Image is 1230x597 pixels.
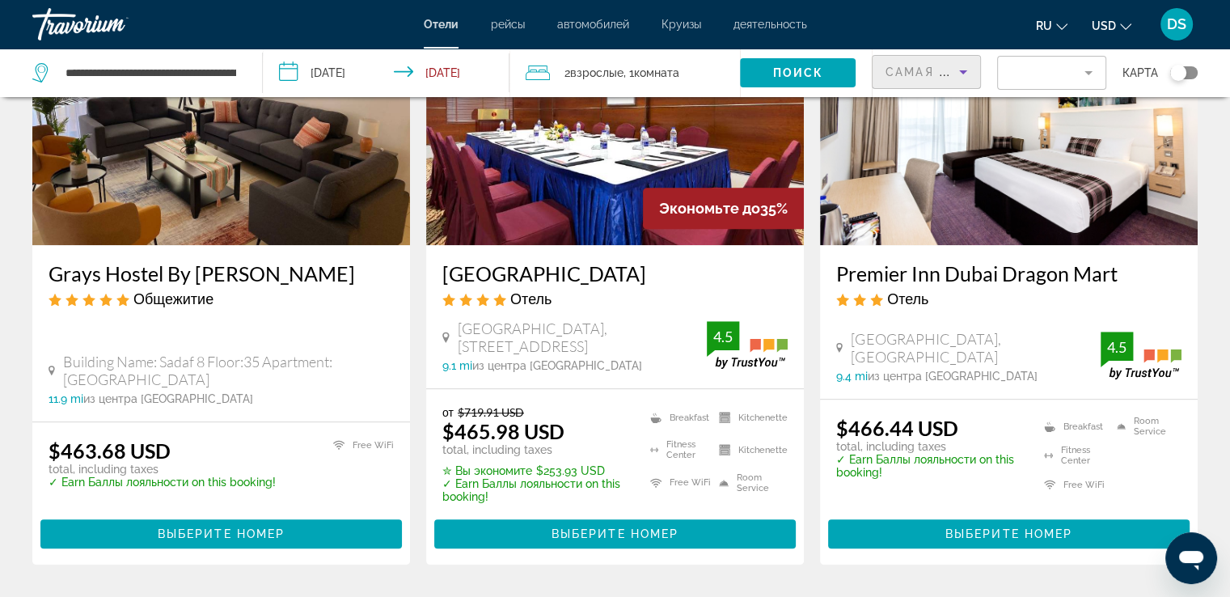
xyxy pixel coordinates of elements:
li: Breakfast [1036,416,1109,437]
button: Check-in date: Jan 4, 2026 Check-out date: Jan 11, 2026 [263,49,509,97]
a: Premier Inn Dubai Dragon Mart [836,261,1181,286]
span: USD [1092,19,1116,32]
span: Выберите номер [552,527,678,540]
button: Выберите номер [828,519,1190,548]
iframe: Кнопка запуска окна обмена сообщениями [1165,532,1217,584]
mat-select: Sort by [886,62,967,82]
div: 4.5 [707,327,739,346]
span: Комната [634,66,679,79]
div: 35% [643,188,804,229]
a: Выберите номер [434,523,796,540]
span: ru [1036,19,1052,32]
span: Выберите номер [158,527,285,540]
a: [GEOGRAPHIC_DATA] [442,261,788,286]
del: $719.91 USD [458,405,524,419]
span: Выберите номер [945,527,1072,540]
li: Kitchenette [711,405,788,430]
a: Отели [424,18,459,31]
li: Room Service [711,471,788,495]
ins: $465.98 USD [442,419,564,443]
a: Travorium [32,3,194,45]
a: Круизы [661,18,701,31]
div: 3 star Hotel [836,290,1181,307]
img: trustyou-badge.svg [1101,332,1181,379]
div: 4.5 [1101,337,1133,357]
button: Filter [997,55,1106,91]
span: 9.4 mi [836,370,868,383]
ins: $466.44 USD [836,416,958,440]
span: 2 [564,61,623,84]
span: Экономьте до [659,200,760,217]
span: карта [1122,61,1158,84]
p: ✓ Earn Баллы лояльности on this booking! [836,453,1024,479]
span: Взрослые [570,66,623,79]
p: ✓ Earn Баллы лояльности on this booking! [49,476,276,489]
button: Поиск [740,58,856,87]
span: Building Name: Sadaf 8 Floor:35 Apartment:[GEOGRAPHIC_DATA] [63,353,394,388]
p: total, including taxes [49,463,276,476]
span: Самая низкая цена [886,66,1036,78]
a: деятельность [733,18,807,31]
li: Fitness Center [642,438,711,462]
span: Общежитие [133,290,213,307]
li: Room Service [1109,416,1181,437]
span: Отель [510,290,552,307]
p: total, including taxes [442,443,630,456]
p: $253.93 USD [442,464,630,477]
span: 11.9 mi [49,392,83,405]
span: ✮ Вы экономите [442,464,532,477]
button: Toggle map [1158,66,1198,80]
span: , 1 [623,61,679,84]
button: Travelers: 2 adults, 0 children [509,49,740,97]
li: Free WiFi [325,438,394,452]
button: User Menu [1156,7,1198,41]
span: Отель [887,290,928,307]
span: DS [1167,16,1186,32]
li: Fitness Center [1036,445,1109,466]
button: Выберите номер [40,519,402,548]
a: рейсы [491,18,525,31]
div: 4 star Hotel [442,290,788,307]
a: Grays Hostel By [PERSON_NAME] [49,261,394,286]
p: total, including taxes [836,440,1024,453]
button: Change language [1036,14,1067,37]
li: Kitchenette [711,438,788,462]
span: из центра [GEOGRAPHIC_DATA] [472,359,642,372]
p: ✓ Earn Баллы лояльности on this booking! [442,477,630,503]
li: Breakfast [642,405,711,430]
span: из центра [GEOGRAPHIC_DATA] [83,392,253,405]
span: [GEOGRAPHIC_DATA], [STREET_ADDRESS] [458,320,707,355]
li: Free WiFi [1036,474,1109,495]
span: [GEOGRAPHIC_DATA], [GEOGRAPHIC_DATA] [851,330,1101,366]
img: trustyou-badge.svg [707,321,788,369]
a: автомобилей [557,18,629,31]
span: из центра [GEOGRAPHIC_DATA] [868,370,1038,383]
span: Поиск [772,66,823,79]
span: от [442,405,454,419]
button: Выберите номер [434,519,796,548]
button: Change currency [1092,14,1131,37]
span: 9.1 mi [442,359,472,372]
a: Выберите номер [828,523,1190,540]
a: Выберите номер [40,523,402,540]
div: 5 star Hostel [49,290,394,307]
li: Free WiFi [642,471,711,495]
ins: $463.68 USD [49,438,171,463]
